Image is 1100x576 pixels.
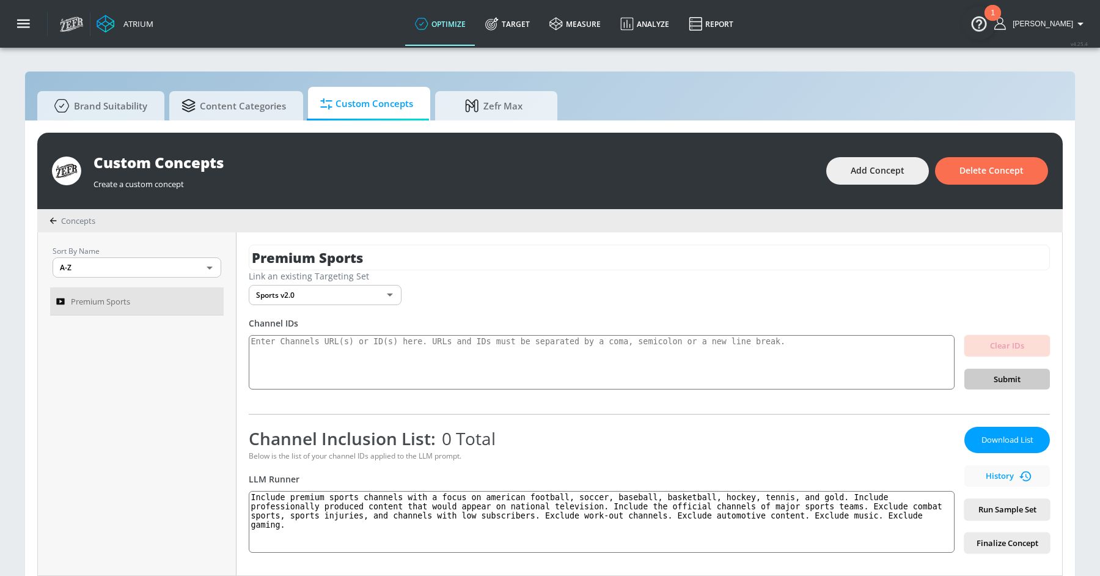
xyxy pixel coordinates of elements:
div: Concepts [50,215,95,226]
span: v 4.25.4 [1071,40,1088,47]
div: Channel Inclusion List: [249,427,955,450]
a: Atrium [97,15,153,33]
div: Channel IDs [249,317,1050,329]
span: Concepts [61,215,95,226]
button: Run Sample Set [964,499,1050,520]
span: Delete Concept [959,163,1024,179]
div: A-Z [53,257,221,278]
button: Delete Concept [935,157,1048,185]
button: Add Concept [826,157,929,185]
span: Clear IDs [974,339,1040,353]
button: History [964,465,1050,487]
span: Premium Sports [71,294,130,309]
span: 0 Total [436,427,496,450]
div: Atrium [119,18,153,29]
a: Premium Sports [50,287,224,316]
a: Analyze [610,2,679,46]
button: Open Resource Center, 1 new notification [962,6,996,40]
div: Link an existing Targeting Set [249,270,1050,282]
div: Below is the list of your channel IDs applied to the LLM prompt. [249,451,955,461]
span: Finalize Concept [974,536,1040,550]
button: Clear IDs [964,335,1050,356]
button: Finalize Concept [964,533,1050,554]
span: Custom Concepts [320,89,413,119]
div: Custom Concepts [94,152,814,172]
span: Zefr Max [447,91,540,120]
a: measure [540,2,610,46]
span: Content Categories [182,91,286,120]
p: Sort By Name [53,245,221,257]
div: 1 [991,13,995,29]
span: Run Sample Set [974,503,1040,517]
span: Add Concept [851,163,904,179]
span: Brand Suitability [50,91,147,120]
span: Download List [977,433,1038,447]
div: Create a custom concept [94,172,814,190]
textarea: Include premium sports channels with a focus on american football, soccer, baseball, basketball, ... [249,491,955,553]
button: Download List [964,427,1050,453]
span: login as: casey.cohen@zefr.com [1008,20,1073,28]
div: LLM Runner [249,473,955,485]
div: Sports v2.0 [249,285,402,305]
a: optimize [405,2,475,46]
a: Report [679,2,743,46]
button: [PERSON_NAME] [994,17,1088,31]
a: Target [475,2,540,46]
span: History [969,469,1045,483]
